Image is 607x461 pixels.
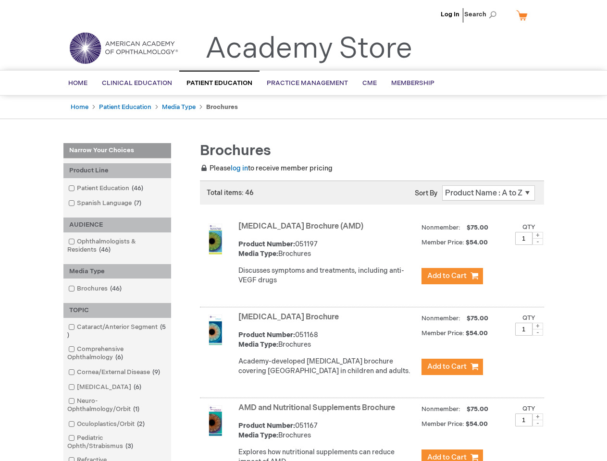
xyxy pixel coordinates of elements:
[150,368,162,376] span: 9
[66,345,169,362] a: Comprehensive Ophthalmology6
[466,239,489,246] span: $54.00
[421,359,483,375] button: Add to Cart
[135,420,147,428] span: 2
[200,164,333,172] span: Please to receive member pricing
[66,237,169,255] a: Ophthalmologists & Residents46
[63,163,171,178] div: Product Line
[415,189,437,197] label: Sort By
[421,239,464,246] strong: Member Price:
[515,323,533,336] input: Qty
[71,103,88,111] a: Home
[99,103,151,111] a: Patient Education
[123,442,136,450] span: 3
[465,224,490,231] span: $75.00
[66,420,149,429] a: Oculoplastics/Orbit2
[238,222,363,231] a: [MEDICAL_DATA] Brochure (AMD)
[362,79,377,87] span: CME
[522,405,535,412] label: Qty
[465,405,490,413] span: $75.00
[522,314,535,322] label: Qty
[63,143,171,158] strong: Narrow Your Choices
[238,240,417,259] div: 051197 Brochures
[421,329,464,337] strong: Member Price:
[267,79,348,87] span: Practice Management
[131,405,142,413] span: 1
[63,264,171,279] div: Media Type
[427,362,467,371] span: Add to Cart
[465,315,490,322] span: $75.00
[466,329,489,337] span: $54.00
[162,103,196,111] a: Media Type
[102,79,172,87] span: Clinical Education
[515,232,533,245] input: Qty
[200,142,271,159] span: Brochures
[238,340,278,349] strong: Media Type:
[522,223,535,231] label: Qty
[238,250,278,258] strong: Media Type:
[129,184,146,192] span: 46
[63,218,171,232] div: AUDIENCE
[238,313,339,322] a: [MEDICAL_DATA] Brochure
[231,164,248,172] a: log in
[66,323,169,340] a: Cataract/Anterior Segment5
[108,285,124,292] span: 46
[421,420,464,428] strong: Member Price:
[66,284,125,293] a: Brochures46
[131,383,144,391] span: 6
[421,268,483,284] button: Add to Cart
[515,413,533,426] input: Qty
[466,420,489,428] span: $54.00
[427,271,467,280] span: Add to Cart
[421,313,460,325] strong: Nonmember:
[200,315,231,345] img: Amblyopia Brochure
[238,431,278,439] strong: Media Type:
[238,330,417,350] div: 051168 Brochures
[206,103,238,111] strong: Brochures
[441,11,459,18] a: Log In
[421,222,460,234] strong: Nonmember:
[391,79,434,87] span: Membership
[66,397,169,414] a: Neuro-Ophthalmology/Orbit1
[68,79,87,87] span: Home
[66,184,147,193] a: Patient Education46
[238,266,417,285] p: Discusses symptoms and treatments, including anti-VEGF drugs
[238,331,295,339] strong: Product Number:
[63,303,171,318] div: TOPIC
[421,403,460,415] strong: Nonmember:
[186,79,252,87] span: Patient Education
[238,422,295,430] strong: Product Number:
[207,189,254,197] span: Total items: 46
[66,368,164,377] a: Cornea/External Disease9
[238,403,395,412] a: AMD and Nutritional Supplements Brochure
[238,357,417,376] p: Academy-developed [MEDICAL_DATA] brochure covering [GEOGRAPHIC_DATA] in children and adults.
[67,323,166,339] span: 5
[464,5,501,24] span: Search
[66,434,169,451] a: Pediatric Ophth/Strabismus3
[132,199,144,207] span: 7
[66,199,145,208] a: Spanish Language7
[200,224,231,255] img: Age-Related Macular Degeneration Brochure (AMD)
[113,353,125,361] span: 6
[200,405,231,436] img: AMD and Nutritional Supplements Brochure
[66,383,145,392] a: [MEDICAL_DATA]6
[205,32,412,66] a: Academy Store
[238,240,295,248] strong: Product Number:
[238,421,417,440] div: 051167 Brochures
[97,246,113,254] span: 46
